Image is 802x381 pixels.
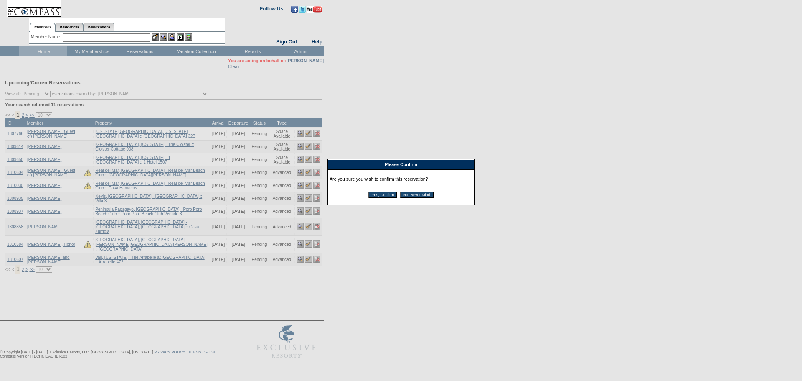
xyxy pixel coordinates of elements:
[31,33,63,41] div: Member Name:
[307,8,322,13] a: Subscribe to our YouTube Channel
[330,171,472,203] div: Are you sure you wish to confirm this reservation?
[312,39,322,45] a: Help
[328,159,474,170] div: Please Confirm
[299,8,306,13] a: Follow us on Twitter
[276,39,297,45] a: Sign Out
[168,33,175,41] img: Impersonate
[55,23,83,31] a: Residences
[299,6,306,13] img: Follow us on Twitter
[400,192,434,198] input: No, Never Mind
[83,23,114,31] a: Reservations
[30,23,56,32] a: Members
[291,6,298,13] img: Become our fan on Facebook
[291,8,298,13] a: Become our fan on Facebook
[307,6,322,13] img: Subscribe to our YouTube Channel
[160,33,167,41] img: View
[177,33,184,41] img: Reservations
[260,5,289,15] td: Follow Us ::
[368,192,397,198] input: Yes, Confirm
[185,33,192,41] img: b_calculator.gif
[303,39,306,45] span: ::
[152,33,159,41] img: b_edit.gif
